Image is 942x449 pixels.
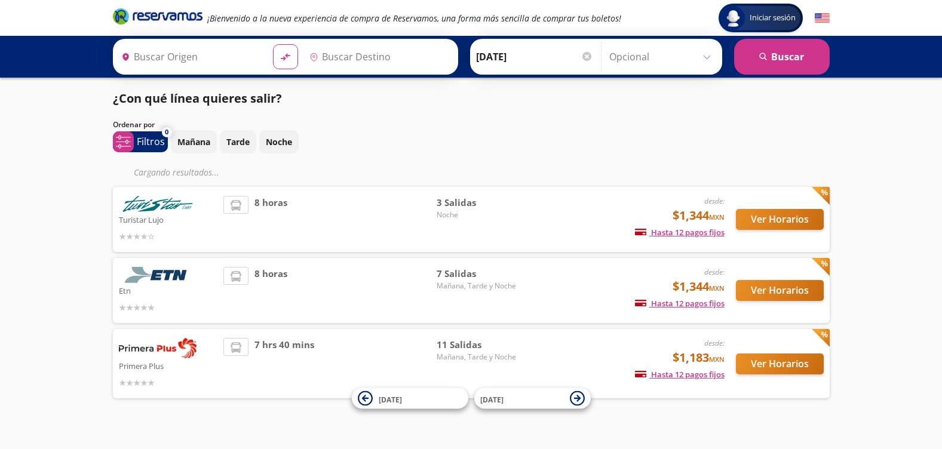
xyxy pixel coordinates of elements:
[609,42,716,72] input: Opcional
[113,7,202,29] a: Brand Logo
[704,338,725,348] em: desde:
[673,349,725,367] span: $1,183
[437,338,520,352] span: 11 Salidas
[709,213,725,222] small: MXN
[734,39,830,75] button: Buscar
[709,284,725,293] small: MXN
[305,42,452,72] input: Buscar Destino
[113,119,155,130] p: Ordenar por
[635,227,725,238] span: Hasta 12 pagos fijos
[379,394,402,404] span: [DATE]
[266,136,292,148] p: Noche
[745,12,800,24] span: Iniciar sesión
[119,283,218,297] p: Etn
[119,358,218,373] p: Primera Plus
[137,134,165,149] p: Filtros
[116,42,263,72] input: Buscar Origen
[437,210,520,220] span: Noche
[119,338,197,358] img: Primera Plus
[113,131,168,152] button: 0Filtros
[704,267,725,277] em: desde:
[474,388,591,409] button: [DATE]
[736,209,824,230] button: Ver Horarios
[220,130,256,153] button: Tarde
[119,267,197,283] img: Etn
[254,338,314,389] span: 7 hrs 40 mins
[165,127,168,137] span: 0
[134,167,219,178] em: Cargando resultados ...
[259,130,299,153] button: Noche
[709,355,725,364] small: MXN
[437,267,520,281] span: 7 Salidas
[815,11,830,26] button: English
[736,280,824,301] button: Ver Horarios
[480,394,504,404] span: [DATE]
[119,212,218,226] p: Turistar Lujo
[119,196,197,212] img: Turistar Lujo
[437,196,520,210] span: 3 Salidas
[437,352,520,362] span: Mañana, Tarde y Noche
[437,281,520,291] span: Mañana, Tarde y Noche
[113,90,282,107] p: ¿Con qué línea quieres salir?
[635,369,725,380] span: Hasta 12 pagos fijos
[476,42,593,72] input: Elegir Fecha
[254,267,287,314] span: 8 horas
[113,7,202,25] i: Brand Logo
[226,136,250,148] p: Tarde
[352,388,468,409] button: [DATE]
[207,13,621,24] em: ¡Bienvenido a la nueva experiencia de compra de Reservamos, una forma más sencilla de comprar tus...
[673,207,725,224] span: $1,344
[254,196,287,243] span: 8 horas
[171,130,217,153] button: Mañana
[177,136,210,148] p: Mañana
[635,298,725,309] span: Hasta 12 pagos fijos
[704,196,725,206] em: desde:
[673,278,725,296] span: $1,344
[736,353,824,374] button: Ver Horarios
